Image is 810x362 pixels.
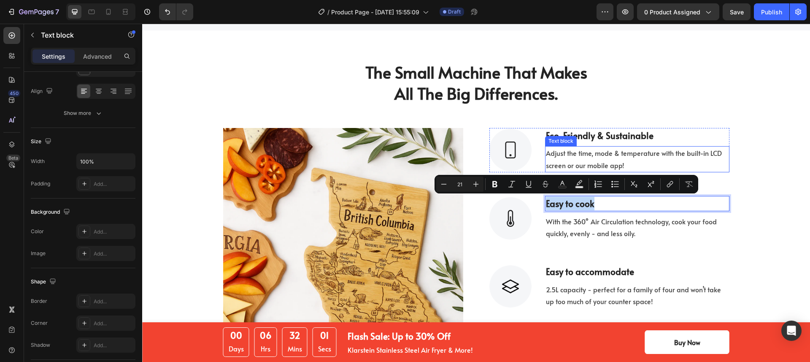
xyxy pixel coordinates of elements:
span: 0 product assigned [644,8,700,16]
div: Rich Text Editor. Editing area: main [403,172,587,188]
p: Advanced [83,52,112,61]
p: 7 [55,7,59,17]
div: Add... [94,180,133,188]
p: Klarstein Stainless Steel Air Fryer & More! [205,321,331,331]
img: Alt Image [347,174,389,216]
input: Auto [77,154,135,169]
button: Buy Now [503,307,587,330]
div: Beta [6,155,20,161]
img: Alt Image [81,104,321,345]
div: Add... [94,228,133,236]
p: Easy to cook [404,173,586,187]
div: Rich Text Editor. Editing area: main [403,104,587,120]
div: Corner [31,319,48,327]
div: Padding [31,180,50,188]
span: Product Page - [DATE] 15:55:09 [331,8,419,16]
img: Alt Image [347,105,389,147]
p: Mins [146,319,160,331]
div: 32 [146,306,160,317]
button: 0 product assigned [637,3,719,20]
div: Background [31,207,72,218]
p: With the 360° Air Circulation technology, cook your food quickly, evenly - and less oily. [404,192,586,216]
div: Text block [405,114,433,121]
p: Adjust the time, mode & temperature with the built-in LCD screen or our mobile app! [404,123,586,148]
div: Editor contextual toolbar [435,175,698,193]
strong: eco-friendly & sustainable [404,106,511,118]
button: 7 [3,3,63,20]
div: Add... [94,298,133,305]
p: Text block [41,30,113,40]
span: Save [730,8,744,16]
div: Publish [761,8,782,16]
p: Flash Sale: Up to 30% Off [205,306,331,319]
div: 01 [176,306,189,317]
p: Settings [42,52,65,61]
div: Show more [64,109,103,117]
div: Add... [94,250,133,258]
div: Color [31,228,44,235]
div: Border [31,297,47,305]
iframe: Design area [142,24,810,362]
div: Open Intercom Messenger [781,321,802,341]
button: Show more [31,106,135,121]
button: Save [723,3,751,20]
div: 450 [8,90,20,97]
div: Add... [94,320,133,327]
p: All The Big Differences. [82,59,586,80]
span: Draft [448,8,461,16]
p: Secs [176,319,189,331]
button: Publish [754,3,789,20]
div: Size [31,136,53,147]
p: 2.5L capacity - perfect for a family of four and won’t take up too much of your counter space! [404,260,586,284]
div: Add... [94,342,133,349]
div: Image [31,250,46,257]
div: Buy Now [532,313,558,324]
div: Shape [31,276,58,288]
div: Width [31,158,45,165]
div: Shadow [31,341,50,349]
img: Alt Image [347,242,389,284]
span: / [327,8,329,16]
p: The Small Machine That Makes [82,38,586,59]
div: Align [31,86,54,97]
div: Undo/Redo [159,3,193,20]
p: Easy to accommodate [404,241,586,255]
